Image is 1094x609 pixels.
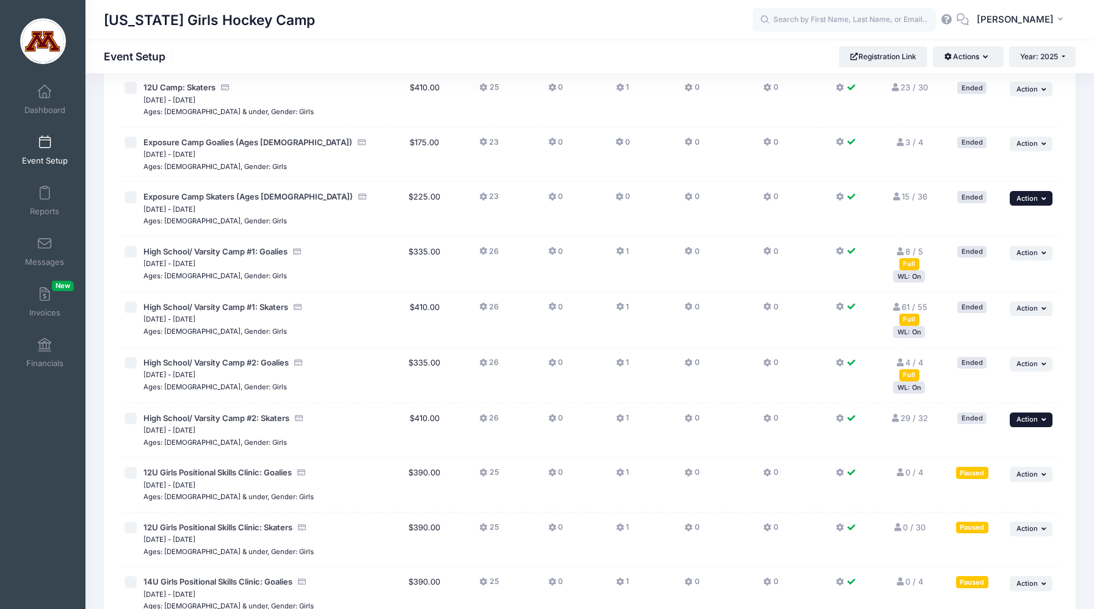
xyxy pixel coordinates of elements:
span: 12U Girls Positional Skills Clinic: Skaters [143,522,292,532]
button: Action [1010,191,1052,206]
input: Search by First Name, Last Name, or Email... [753,8,936,32]
a: Event Setup [16,129,74,171]
span: 12U Camp: Skaters [143,82,216,92]
i: Accepting Credit Card Payments [297,524,306,532]
span: Financials [26,358,63,369]
a: 23 / 30 [891,82,928,92]
small: [DATE] - [DATE] [143,205,195,214]
span: 14U Girls Positional Skills Clinic: Goalies [143,577,292,586]
button: Action [1010,467,1052,481]
button: 0 [763,467,778,485]
span: Action [1016,304,1038,312]
button: 0 [763,82,778,99]
button: Action [1010,82,1052,96]
button: [PERSON_NAME] [969,6,1076,34]
h1: Event Setup [104,50,176,63]
div: Ended [957,191,987,203]
td: $175.00 [397,128,452,182]
button: 0 [763,413,778,430]
button: 1 [616,467,629,485]
button: 0 [763,246,778,264]
td: $410.00 [397,403,452,458]
button: 25 [479,576,498,594]
button: Year: 2025 [1009,46,1076,67]
button: 1 [616,357,629,375]
small: [DATE] - [DATE] [143,426,195,434]
small: [DATE] - [DATE] [143,150,195,159]
a: 61 / 55 Full [891,302,927,324]
span: Exposure Camp Skaters (Ages [DEMOGRAPHIC_DATA]) [143,192,353,201]
span: High School/ Varsity Camp #1: Goalies [143,247,288,256]
small: Ages: [DEMOGRAPHIC_DATA], Gender: Girls [143,162,287,171]
button: 0 [548,576,563,594]
div: Paused [956,467,988,478]
a: 0 / 4 [896,577,923,586]
button: 0 [684,246,699,264]
div: Ended [957,246,987,258]
button: 1 [616,576,629,594]
div: Paused [956,522,988,533]
button: 0 [548,246,563,264]
small: Ages: [DEMOGRAPHIC_DATA], Gender: Girls [143,383,287,391]
i: Accepting Credit Card Payments [293,359,303,367]
a: Messages [16,230,74,273]
button: 0 [615,191,630,209]
small: Ages: [DEMOGRAPHIC_DATA], Gender: Girls [143,438,287,447]
a: 0 / 30 [893,522,926,532]
small: [DATE] - [DATE] [143,370,195,379]
a: 3 / 4 [896,137,923,147]
button: 23 [479,137,499,154]
small: [DATE] - [DATE] [143,315,195,323]
small: Ages: [DEMOGRAPHIC_DATA] & under, Gender: Girls [143,107,314,116]
div: Ended [957,137,987,148]
button: 0 [763,576,778,594]
span: Messages [25,257,64,267]
button: 0 [684,191,699,209]
span: New [52,281,74,291]
button: 0 [684,357,699,375]
span: Action [1016,415,1038,423]
button: 1 [616,82,629,99]
i: Accepting Credit Card Payments [297,578,306,586]
td: $225.00 [397,182,452,237]
span: Action [1016,524,1038,533]
span: Action [1016,85,1038,93]
button: Action [1010,246,1052,261]
div: WL: On [893,381,925,393]
span: Action [1016,139,1038,148]
td: $335.00 [397,348,452,403]
span: High School/ Varsity Camp #2: Skaters [143,413,289,423]
small: Ages: [DEMOGRAPHIC_DATA], Gender: Girls [143,327,287,336]
span: Action [1016,194,1038,203]
span: Year: 2025 [1020,52,1058,61]
td: $390.00 [397,513,452,568]
button: 0 [684,82,699,99]
button: 0 [763,137,778,154]
span: High School/ Varsity Camp #1: Skaters [143,302,288,312]
button: 25 [479,467,498,485]
button: 0 [548,137,563,154]
td: $410.00 [397,292,452,348]
span: Exposure Camp Goalies (Ages [DEMOGRAPHIC_DATA]) [143,137,352,147]
a: Dashboard [16,78,74,121]
span: 12U Girls Positional Skills Clinic: Goalies [143,467,292,477]
i: Accepting Credit Card Payments [357,139,366,146]
button: 0 [763,191,778,209]
button: 0 [684,137,699,154]
i: Accepting Credit Card Payments [220,84,230,92]
span: Reports [30,206,59,217]
a: 0 / 4 [896,467,923,477]
button: 0 [548,357,563,375]
button: 26 [479,357,499,375]
a: 8 / 5 Full [896,247,923,268]
button: 25 [479,522,498,539]
button: 26 [479,246,499,264]
button: Action [1010,522,1052,536]
small: [DATE] - [DATE] [143,96,195,104]
button: Actions [933,46,1003,67]
i: Accepting Credit Card Payments [294,414,303,422]
span: Action [1016,579,1038,588]
button: 0 [548,467,563,485]
button: 0 [684,301,699,319]
button: 0 [548,413,563,430]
